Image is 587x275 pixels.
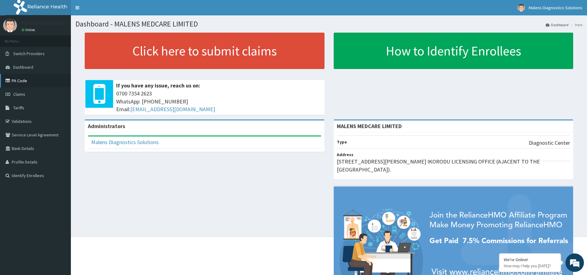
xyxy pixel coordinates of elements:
div: We're Online! [504,257,556,262]
li: Here [569,22,582,27]
span: Malens Diagnostics Solutions [529,5,582,10]
b: Address [337,152,353,157]
span: 0700 7354 2623 WhatsApp: [PHONE_NUMBER] Email: [116,90,321,113]
img: d_794563401_company_1708531726252_794563401 [11,31,25,46]
b: Type [337,139,347,145]
a: [EMAIL_ADDRESS][DOMAIN_NAME] [130,106,215,113]
span: We're online! [36,78,85,140]
a: Dashboard [546,22,569,27]
textarea: Type your message and hit 'Enter' [3,168,117,190]
span: Tariffs [13,105,24,111]
p: [STREET_ADDRESS][PERSON_NAME] IKORODU LICENSING OFFICE (AJACENT TO THE [GEOGRAPHIC_DATA]). [337,158,570,173]
a: How to Identify Enrollees [334,33,573,69]
img: User Image [517,4,525,12]
p: Malens Diagnostics Solutions [22,20,92,26]
img: User Image [3,18,17,32]
div: Minimize live chat window [101,3,116,18]
b: Administrators [88,123,125,130]
strong: MALENS MEDCARE LIMITED [337,123,402,130]
h1: Dashboard - MALENS MEDCARE LIMITED [75,20,582,28]
span: Dashboard [13,64,33,70]
p: How may I help you today? [504,263,556,269]
p: Diagnostic Center [529,139,570,147]
a: Click here to submit claims [85,33,324,69]
a: Malens Diagnostics Solutions [91,139,159,146]
b: If you have any issue, reach us on: [116,82,200,89]
a: Online [22,28,36,32]
span: Claims [13,91,25,97]
span: Switch Providers [13,51,45,56]
div: Chat with us now [32,34,104,42]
